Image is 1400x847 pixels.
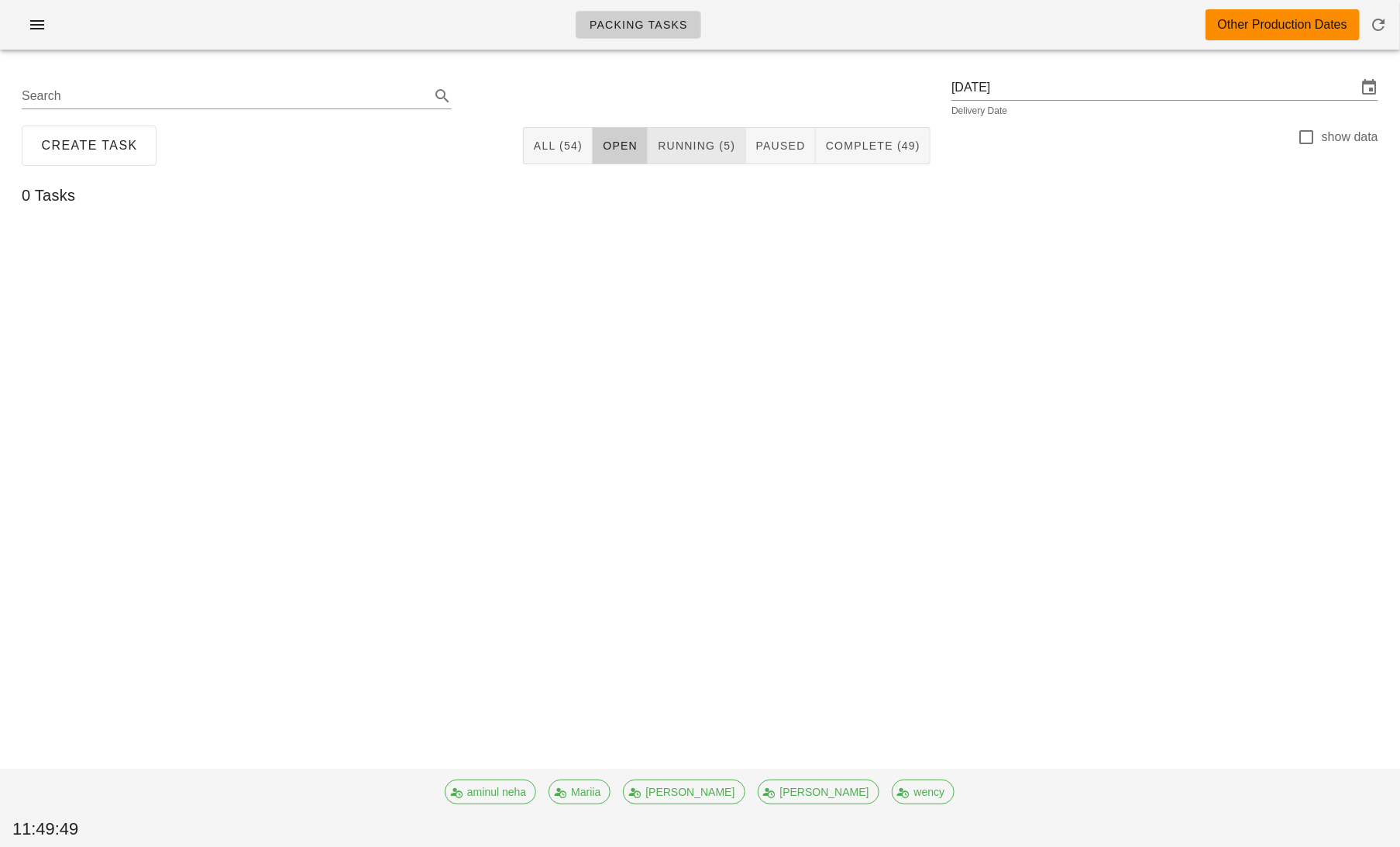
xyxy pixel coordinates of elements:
[746,127,816,164] button: Paused
[1218,15,1347,34] div: Other Production Dates
[634,780,735,804] span: [PERSON_NAME]
[40,139,138,153] span: Create Task
[825,139,920,152] span: Complete (49)
[816,127,930,164] button: Complete (49)
[755,139,806,152] span: Paused
[589,19,688,31] span: Packing Tasks
[533,139,583,152] span: All (54)
[523,127,593,164] button: All (54)
[576,11,701,39] a: Packing Tasks
[1322,129,1378,145] label: show data
[455,780,526,804] span: aminul neha
[9,170,1391,220] div: 0 Tasks
[902,780,945,804] span: wency
[657,139,735,152] span: Running (5)
[9,814,125,845] div: 11:49:49
[559,780,601,804] span: Mariia
[648,127,745,164] button: Running (5)
[593,127,648,164] button: Open
[22,126,157,166] button: Create Task
[951,106,1378,115] div: Delivery Date
[602,139,638,152] span: Open
[768,780,869,804] span: [PERSON_NAME]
